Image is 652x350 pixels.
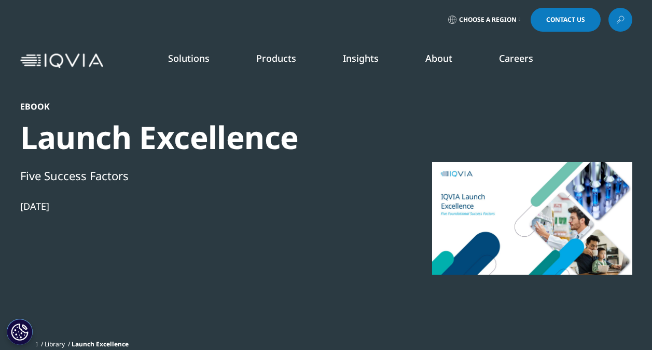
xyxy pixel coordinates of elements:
nav: Primary [107,36,632,85]
div: [DATE] [20,200,376,212]
a: Products [256,52,296,64]
div: Ebook [20,101,376,112]
div: Five Success Factors [20,167,376,184]
span: Launch Excellence [72,340,129,348]
a: Solutions [168,52,210,64]
a: About [425,52,452,64]
span: Choose a Region [459,16,517,24]
img: IQVIA Healthcare Information Technology and Pharma Clinical Research Company [20,53,103,69]
button: Cookie Settings [7,319,33,345]
a: Careers [499,52,533,64]
span: Contact Us [546,17,585,23]
a: Library [45,340,65,348]
a: Contact Us [531,8,601,32]
div: Launch Excellence [20,118,376,157]
a: Insights [343,52,379,64]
